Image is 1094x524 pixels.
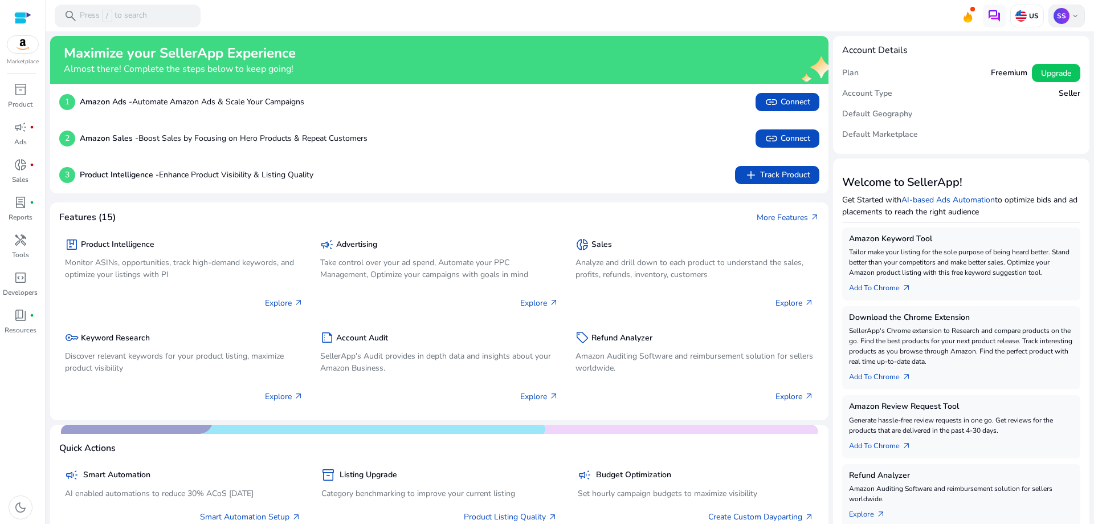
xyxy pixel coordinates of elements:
[549,298,558,307] span: arrow_outward
[757,212,819,224] a: More Featuresarrow_outward
[575,350,814,374] p: Amazon Auditing Software and reimbursement solution for sellers worldwide.
[849,415,1073,436] p: Generate hassle-free review requests in one go. Get reviews for the products that are delivered i...
[1071,11,1080,21] span: keyboard_arrow_down
[842,45,908,56] h4: Account Details
[1041,67,1071,79] span: Upgrade
[735,166,819,184] button: addTrack Product
[849,313,1073,323] h5: Download the Chrome Extension
[14,83,27,96] span: inventory_2
[805,513,814,522] span: arrow_outward
[849,367,920,383] a: Add To Chrome
[849,278,920,294] a: Add To Chrome
[30,200,34,205] span: fiber_manual_record
[14,308,27,322] span: book_4
[842,89,892,99] h5: Account Type
[14,501,27,514] span: dark_mode
[12,250,29,260] p: Tools
[336,334,388,343] h5: Account Audit
[849,504,895,520] a: Explorearrow_outward
[549,392,558,401] span: arrow_outward
[842,109,912,119] h5: Default Geography
[64,45,296,62] h2: Maximize your SellerApp Experience
[320,350,558,374] p: SellerApp's Audit provides in depth data and insights about your Amazon Business.
[575,257,814,281] p: Analyze and drill down to each product to understand the sales, profits, refunds, inventory, cust...
[265,297,303,309] p: Explore
[775,391,814,403] p: Explore
[30,125,34,129] span: fiber_manual_record
[59,94,75,110] p: 1
[80,96,304,108] p: Automate Amazon Ads & Scale Your Campaigns
[575,331,589,344] span: sell
[83,470,150,480] h5: Smart Automation
[14,137,27,147] p: Ads
[320,331,334,344] span: summarize
[200,511,301,523] a: Smart Automation Setup
[14,158,27,172] span: donut_small
[849,402,1073,412] h5: Amazon Review Request Tool
[8,99,32,109] p: Product
[1054,8,1069,24] p: SS
[64,64,296,75] h4: Almost there! Complete the steps below to keep going!
[849,471,1073,481] h5: Refund Analyzer
[765,132,778,145] span: link
[9,212,32,222] p: Reports
[102,10,112,22] span: /
[1027,11,1039,21] p: US
[80,10,147,22] p: Press to search
[810,213,819,222] span: arrow_outward
[849,247,1073,278] p: Tailor make your listing for the sole purpose of being heard better. Stand better than your compe...
[464,511,557,523] a: Product Listing Quality
[80,169,159,180] b: Product Intelligence -
[59,131,75,147] p: 2
[14,120,27,134] span: campaign
[80,132,368,144] p: Boost Sales by Focusing on Hero Products & Repeat Customers
[756,129,819,148] button: linkConnect
[805,298,814,307] span: arrow_outward
[65,257,303,281] p: Monitor ASINs, opportunities, track high-demand keywords, and optimize your listings with PI
[591,334,652,343] h5: Refund Analyzer
[805,392,814,401] span: arrow_outward
[756,93,819,111] button: linkConnect
[1032,64,1080,82] button: Upgrade
[7,58,39,66] p: Marketplace
[849,484,1073,504] p: Amazon Auditing Software and reimbursement solution for sellers worldwide.
[575,238,589,251] span: donut_small
[294,392,303,401] span: arrow_outward
[765,95,778,109] span: link
[591,240,612,250] h5: Sales
[578,488,814,499] p: Set hourly campaign budgets to maximize visibility
[744,168,758,182] span: add
[765,132,810,145] span: Connect
[59,167,75,183] p: 3
[902,283,911,293] span: arrow_outward
[849,234,1073,244] h5: Amazon Keyword Tool
[849,326,1073,367] p: SellerApp's Chrome extension to Research and compare products on the go. Find the best products f...
[842,68,859,78] h5: Plan
[842,130,918,140] h5: Default Marketplace
[80,96,132,107] b: Amazon Ads -
[65,488,301,499] p: AI enabled automations to reduce 30% ACoS [DATE]
[14,271,27,285] span: code_blocks
[842,194,1080,218] p: Get Started with to optimize bids and ad placements to reach the right audience
[902,441,911,450] span: arrow_outward
[81,334,150,343] h5: Keyword Research
[1015,10,1027,22] img: us.svg
[876,510,885,519] span: arrow_outward
[65,468,79,482] span: campaign
[3,287,38,298] p: Developers
[336,240,377,250] h5: Advertising
[14,196,27,209] span: lab_profile
[12,174,28,185] p: Sales
[81,240,154,250] h5: Product Intelligence
[902,372,911,381] span: arrow_outward
[849,436,920,452] a: Add To Chrome
[64,9,77,23] span: search
[596,470,671,480] h5: Budget Optimization
[7,36,38,53] img: amazon.svg
[59,443,116,454] h4: Quick Actions
[548,513,557,522] span: arrow_outward
[340,470,397,480] h5: Listing Upgrade
[744,168,810,182] span: Track Product
[59,212,116,223] h4: Features (15)
[901,194,995,205] a: AI-based Ads Automation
